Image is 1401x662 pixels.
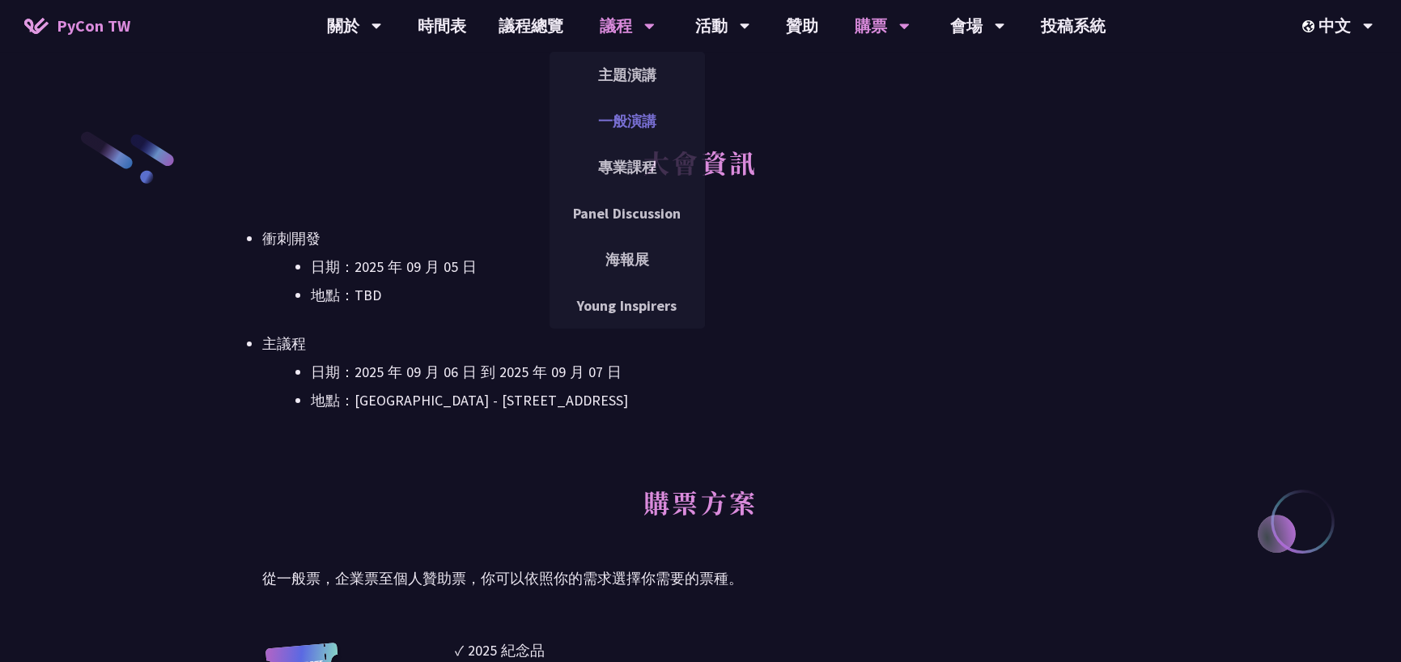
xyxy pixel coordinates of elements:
[550,148,705,186] a: 專業課程
[262,469,1139,558] h2: 購票方案
[550,194,705,232] a: Panel Discussion
[262,567,1139,591] p: 從一般票，企業票至個人贊助票，你可以依照你的需求選擇你需要的票種。
[550,286,705,325] a: Young Inspirers
[262,332,1139,413] li: 主議程
[455,639,825,661] li: ✓
[311,255,1139,279] li: 日期：2025 年 09 月 05 日
[24,18,49,34] img: Home icon of PyCon TW 2025
[57,14,130,38] span: PyCon TW
[262,227,1139,308] li: 衝刺開發
[550,102,705,140] a: 一般演講
[468,639,545,661] div: 2025 紀念品
[550,240,705,278] a: 海報展
[311,360,1139,384] li: 日期：2025 年 09 月 06 日 到 2025 年 09 月 07 日
[1302,20,1318,32] img: Locale Icon
[262,129,1139,219] h2: 大會資訊
[550,56,705,94] a: 主題演講
[8,6,146,46] a: PyCon TW
[311,388,1139,413] li: 地點：[GEOGRAPHIC_DATA] - ​[STREET_ADDRESS]
[311,283,1139,308] li: 地點：TBD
